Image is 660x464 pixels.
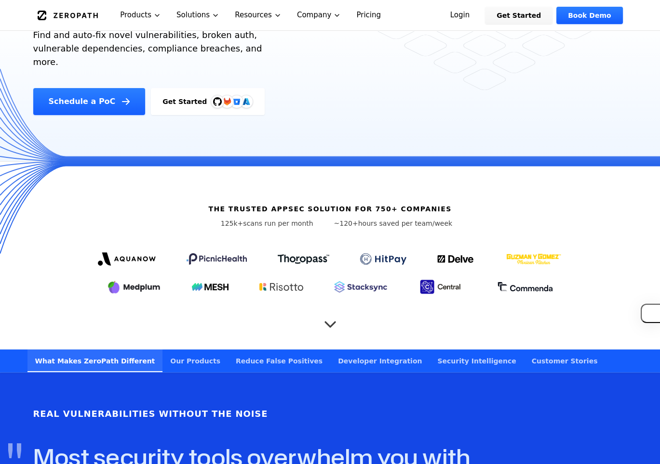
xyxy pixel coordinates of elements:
h6: Real Vulnerabilities Without the Noise [33,407,268,421]
img: Azure [242,98,250,105]
img: Central [418,278,466,296]
p: scans run per month [208,219,326,228]
p: ZeroPath is the first truly intelligent code security suite. Find and auto-fix novel vulnerabilit... [33,15,280,69]
a: Customer Stories [524,349,606,372]
img: Stacksync [334,281,387,293]
a: Security Intelligence [430,349,524,372]
a: Schedule a PoC [33,88,146,115]
span: 125k+ [221,219,243,227]
a: Our Products [162,349,228,372]
img: Mesh [192,283,229,291]
span: ~120+ [334,219,358,227]
a: Reduce False Positives [228,349,330,372]
button: Scroll to next section [321,310,340,329]
a: Developer Integration [330,349,430,372]
img: GitLab [217,92,237,111]
img: Thoropass [278,254,329,264]
p: hours saved per team/week [334,219,453,228]
a: What Makes ZeroPath Different [27,349,163,372]
img: GYG [505,247,562,271]
img: GitHub [213,97,222,106]
a: Get Started [485,7,552,24]
h6: The trusted AppSec solution for 750+ companies [208,204,451,214]
a: Login [439,7,482,24]
svg: Bitbucket [231,96,242,107]
a: Book Demo [556,7,622,24]
a: Get StartedGitHubGitLabAzure [151,88,265,115]
img: Medplum [107,279,161,295]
